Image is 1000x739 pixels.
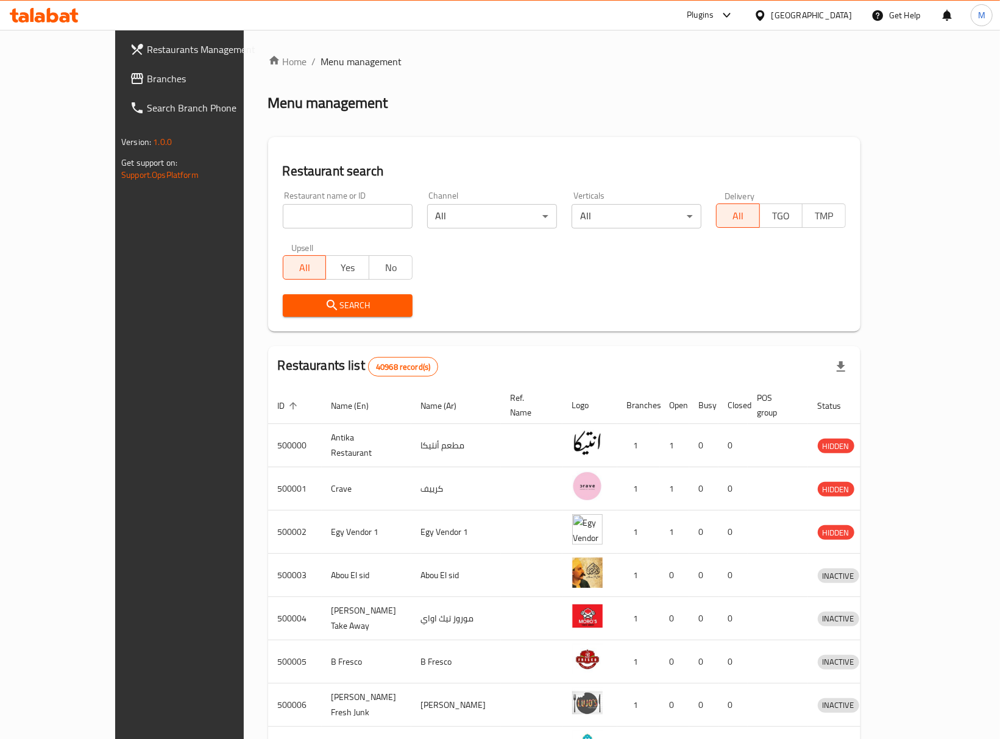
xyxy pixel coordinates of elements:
img: Abou El sid [572,557,603,588]
td: 1 [617,597,660,640]
td: 500000 [268,424,322,467]
td: موروز تيك اواي [411,597,501,640]
td: 0 [718,640,748,684]
h2: Restaurants list [278,356,439,377]
td: B Fresco [411,640,501,684]
button: All [716,203,760,228]
span: Get support on: [121,155,177,171]
td: 0 [689,597,718,640]
td: 0 [718,511,748,554]
button: TMP [802,203,846,228]
span: INACTIVE [818,655,859,669]
td: 0 [660,640,689,684]
div: INACTIVE [818,655,859,670]
span: 40968 record(s) [369,361,438,373]
span: Version: [121,134,151,150]
td: 0 [689,554,718,597]
span: Restaurants Management [147,42,272,57]
div: [GEOGRAPHIC_DATA] [771,9,852,22]
th: Closed [718,387,748,424]
th: Open [660,387,689,424]
td: 1 [617,684,660,727]
label: Delivery [725,191,755,200]
img: Lujo's Fresh Junk [572,687,603,718]
span: Branches [147,71,272,86]
td: 500003 [268,554,322,597]
td: [PERSON_NAME] Take Away [322,597,411,640]
span: Yes [331,259,364,277]
label: Upsell [291,243,314,252]
td: Abou El sid [322,554,411,597]
td: كرييف [411,467,501,511]
td: Antika Restaurant [322,424,411,467]
span: HIDDEN [818,439,854,453]
span: HIDDEN [818,526,854,540]
td: 0 [689,424,718,467]
button: No [369,255,413,280]
td: 0 [718,554,748,597]
span: Name (Ar) [421,398,473,413]
td: 1 [617,554,660,597]
td: [PERSON_NAME] Fresh Junk [322,684,411,727]
span: ID [278,398,301,413]
td: 0 [660,684,689,727]
button: Yes [325,255,369,280]
span: All [288,259,322,277]
li: / [312,54,316,69]
td: 500002 [268,511,322,554]
a: Search Branch Phone [120,93,282,122]
td: Egy Vendor 1 [411,511,501,554]
span: TMP [807,207,841,225]
div: Total records count [368,357,438,377]
span: HIDDEN [818,483,854,497]
div: All [572,204,701,228]
td: 500005 [268,640,322,684]
span: 1.0.0 [153,134,172,150]
td: B Fresco [322,640,411,684]
td: 0 [689,684,718,727]
a: Restaurants Management [120,35,282,64]
th: Logo [562,387,617,424]
td: 1 [617,467,660,511]
div: HIDDEN [818,525,854,540]
td: 1 [617,511,660,554]
a: Home [268,54,307,69]
div: INACTIVE [818,568,859,583]
button: Search [283,294,413,317]
td: 1 [660,511,689,554]
td: 1 [617,424,660,467]
img: B Fresco [572,644,603,674]
span: Search [293,298,403,313]
span: INACTIVE [818,612,859,626]
span: Name (En) [332,398,385,413]
td: 0 [689,467,718,511]
span: Ref. Name [511,391,548,420]
span: All [722,207,755,225]
td: Crave [322,467,411,511]
a: Support.OpsPlatform [121,167,199,183]
td: مطعم أنتيكا [411,424,501,467]
div: INACTIVE [818,698,859,713]
td: 0 [660,554,689,597]
td: 1 [660,467,689,511]
button: TGO [759,203,803,228]
td: 500004 [268,597,322,640]
th: Branches [617,387,660,424]
span: Menu management [321,54,402,69]
img: Crave [572,471,603,501]
span: No [374,259,408,277]
td: 0 [689,511,718,554]
span: M [978,9,985,22]
th: Busy [689,387,718,424]
span: Status [818,398,857,413]
div: Plugins [687,8,714,23]
td: 500006 [268,684,322,727]
span: INACTIVE [818,698,859,712]
img: Moro's Take Away [572,601,603,631]
td: Abou El sid [411,554,501,597]
img: Antika Restaurant [572,428,603,458]
td: 0 [718,597,748,640]
span: TGO [765,207,798,225]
